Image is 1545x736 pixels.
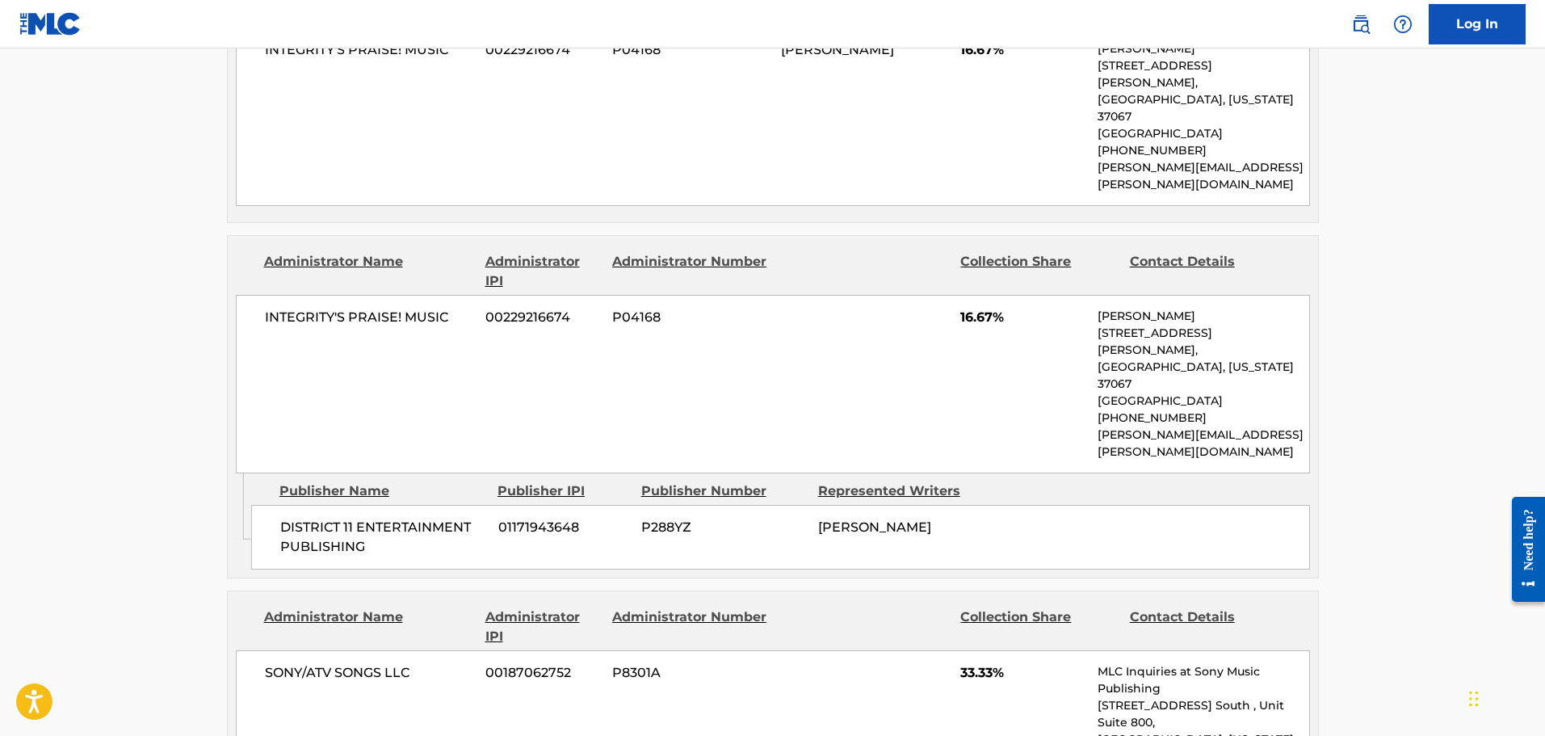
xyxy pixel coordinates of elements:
div: Administrator Name [264,608,473,646]
p: [PHONE_NUMBER] [1098,142,1308,159]
p: [PERSON_NAME] [1098,308,1308,325]
p: MLC Inquiries at Sony Music Publishing [1098,663,1308,697]
div: Help [1387,8,1419,40]
span: 33.33% [960,663,1085,683]
p: [PERSON_NAME][EMAIL_ADDRESS][PERSON_NAME][DOMAIN_NAME] [1098,427,1308,461]
div: Contact Details [1130,252,1287,291]
div: Collection Share [960,608,1117,646]
span: 00229216674 [485,40,600,60]
iframe: Resource Center [1500,484,1545,614]
p: [STREET_ADDRESS][PERSON_NAME], [1098,57,1308,91]
span: 00229216674 [485,308,600,327]
div: Publisher Number [641,482,806,501]
div: Administrator Number [612,608,769,646]
span: 01171943648 [498,518,629,537]
img: MLC Logo [19,12,82,36]
span: 00187062752 [485,663,600,683]
p: [STREET_ADDRESS] South , Unit Suite 800, [1098,697,1308,731]
span: P04168 [612,40,769,60]
span: DISTRICT 11 ENTERTAINMENT PUBLISHING [280,518,486,557]
span: INTEGRITY'S PRAISE! MUSIC [265,308,474,327]
div: Administrator IPI [485,252,600,291]
span: P04168 [612,308,769,327]
span: [PERSON_NAME] [818,519,931,535]
div: Represented Writers [818,482,983,501]
span: INTEGRITY'S PRAISE! MUSIC [265,40,474,60]
p: [GEOGRAPHIC_DATA], [US_STATE] 37067 [1098,91,1308,125]
p: [PERSON_NAME][EMAIL_ADDRESS][PERSON_NAME][DOMAIN_NAME] [1098,159,1308,193]
span: P288YZ [641,518,806,537]
p: [PERSON_NAME] [1098,40,1308,57]
span: 16.67% [960,308,1085,327]
a: Public Search [1345,8,1377,40]
img: search [1351,15,1371,34]
div: Collection Share [960,252,1117,291]
div: Administrator IPI [485,608,600,646]
a: Log In [1429,4,1526,44]
p: [GEOGRAPHIC_DATA] [1098,393,1308,410]
div: Publisher IPI [498,482,629,501]
p: [PHONE_NUMBER] [1098,410,1308,427]
p: [STREET_ADDRESS][PERSON_NAME], [1098,325,1308,359]
div: Contact Details [1130,608,1287,646]
span: P8301A [612,663,769,683]
div: Administrator Number [612,252,769,291]
img: help [1393,15,1413,34]
span: [PERSON_NAME] [781,42,894,57]
p: [GEOGRAPHIC_DATA] [1098,125,1308,142]
span: SONY/ATV SONGS LLC [265,663,474,683]
iframe: Chat Widget [1464,658,1545,736]
div: Drag [1469,675,1479,723]
div: Administrator Name [264,252,473,291]
span: 16.67% [960,40,1085,60]
div: Publisher Name [279,482,485,501]
p: [GEOGRAPHIC_DATA], [US_STATE] 37067 [1098,359,1308,393]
